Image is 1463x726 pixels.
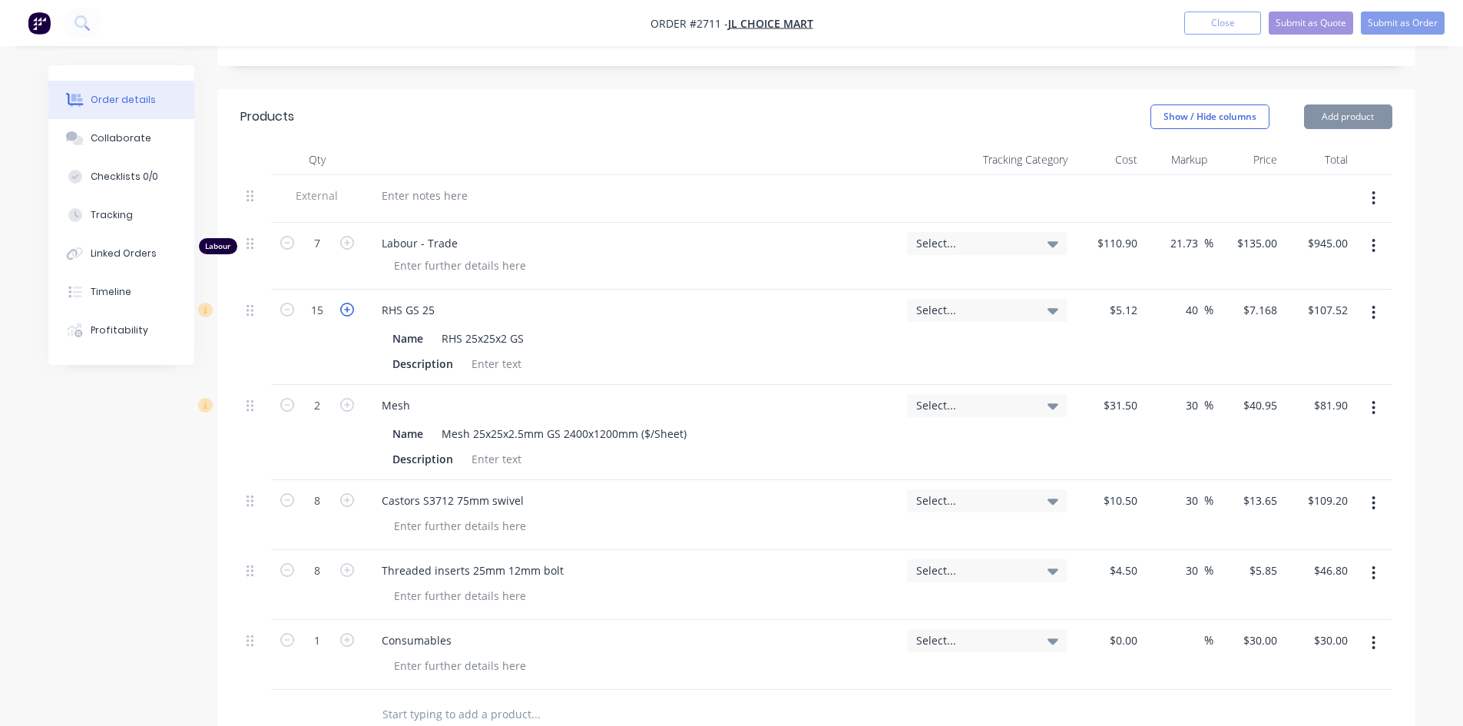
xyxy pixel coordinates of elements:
[48,157,194,196] button: Checklists 0/0
[91,323,148,337] div: Profitability
[369,559,576,582] div: Threaded inserts 25mm 12mm bolt
[240,108,294,126] div: Products
[1074,144,1144,175] div: Cost
[48,273,194,311] button: Timeline
[916,302,1032,318] span: Select...
[386,327,429,350] div: Name
[1144,144,1213,175] div: Markup
[916,235,1032,251] span: Select...
[1150,104,1269,129] button: Show / Hide columns
[916,632,1032,648] span: Select...
[369,394,422,416] div: Mesh
[48,311,194,350] button: Profitability
[91,131,151,145] div: Collaborate
[1269,12,1353,35] button: Submit as Quote
[1204,301,1213,319] span: %
[277,187,357,204] span: External
[1204,632,1213,649] span: %
[28,12,51,35] img: Factory
[369,629,464,651] div: Consumables
[199,238,237,254] div: Labour
[1283,144,1353,175] div: Total
[1304,104,1392,129] button: Add product
[369,299,447,321] div: RHS GS 25
[386,448,459,470] div: Description
[91,208,133,222] div: Tracking
[435,327,530,350] div: RHS 25x25x2 GS
[48,81,194,119] button: Order details
[1361,12,1445,35] button: Submit as Order
[650,16,728,31] span: Order #2711 -
[369,489,536,512] div: Castors S3712 75mm swivel
[91,170,158,184] div: Checklists 0/0
[386,423,429,445] div: Name
[1204,492,1213,509] span: %
[91,285,131,299] div: Timeline
[48,196,194,234] button: Tracking
[916,397,1032,413] span: Select...
[1184,12,1261,35] button: Close
[1213,144,1283,175] div: Price
[91,93,156,107] div: Order details
[1204,396,1213,414] span: %
[1204,562,1213,579] span: %
[728,16,813,31] a: JL Choice Mart
[48,234,194,273] button: Linked Orders
[91,247,157,260] div: Linked Orders
[916,562,1032,578] span: Select...
[386,353,459,375] div: Description
[901,144,1074,175] div: Tracking Category
[435,423,693,445] div: Mesh 25x25x2.5mm GS 2400x1200mm ($/Sheet)
[271,144,363,175] div: Qty
[916,492,1032,509] span: Select...
[382,235,895,251] span: Labour - Trade
[48,119,194,157] button: Collaborate
[1204,234,1213,252] span: %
